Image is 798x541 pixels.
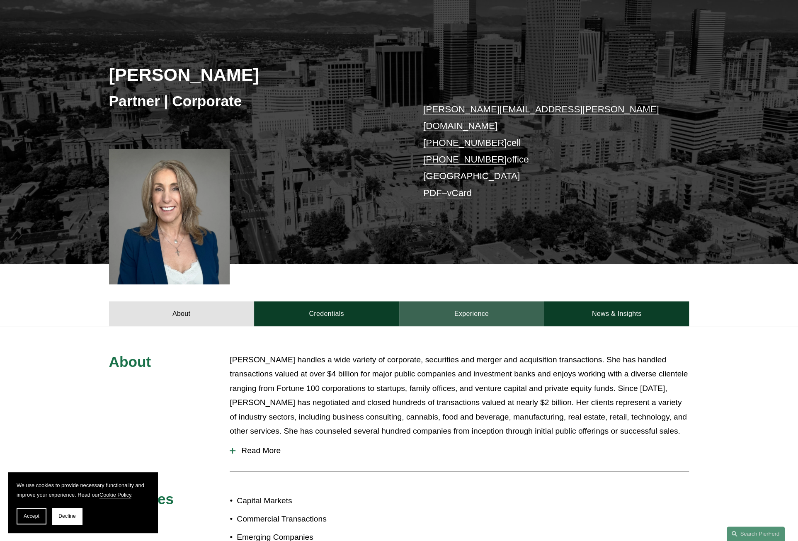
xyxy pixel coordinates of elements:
[99,492,131,498] a: Cookie Policy
[52,508,82,524] button: Decline
[237,494,399,508] p: Capital Markets
[423,104,659,131] a: [PERSON_NAME][EMAIL_ADDRESS][PERSON_NAME][DOMAIN_NAME]
[109,301,254,326] a: About
[230,440,689,461] button: Read More
[727,526,785,541] a: Search this site
[17,480,149,500] p: We use cookies to provide necessary functionality and improve your experience. Read our .
[399,301,544,326] a: Experience
[24,513,39,519] span: Accept
[544,301,689,326] a: News & Insights
[8,472,158,533] section: Cookie banner
[447,188,472,198] a: vCard
[423,138,507,148] a: [PHONE_NUMBER]
[17,508,46,524] button: Accept
[235,446,689,455] span: Read More
[58,513,76,519] span: Decline
[237,512,399,526] p: Commercial Transactions
[109,354,151,370] span: About
[423,101,665,201] p: cell office [GEOGRAPHIC_DATA] –
[230,353,689,439] p: [PERSON_NAME] handles a wide variety of corporate, securities and merger and acquisition transact...
[423,154,507,165] a: [PHONE_NUMBER]
[254,301,399,326] a: Credentials
[109,64,399,85] h2: [PERSON_NAME]
[109,92,399,110] h3: Partner | Corporate
[423,188,442,198] a: PDF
